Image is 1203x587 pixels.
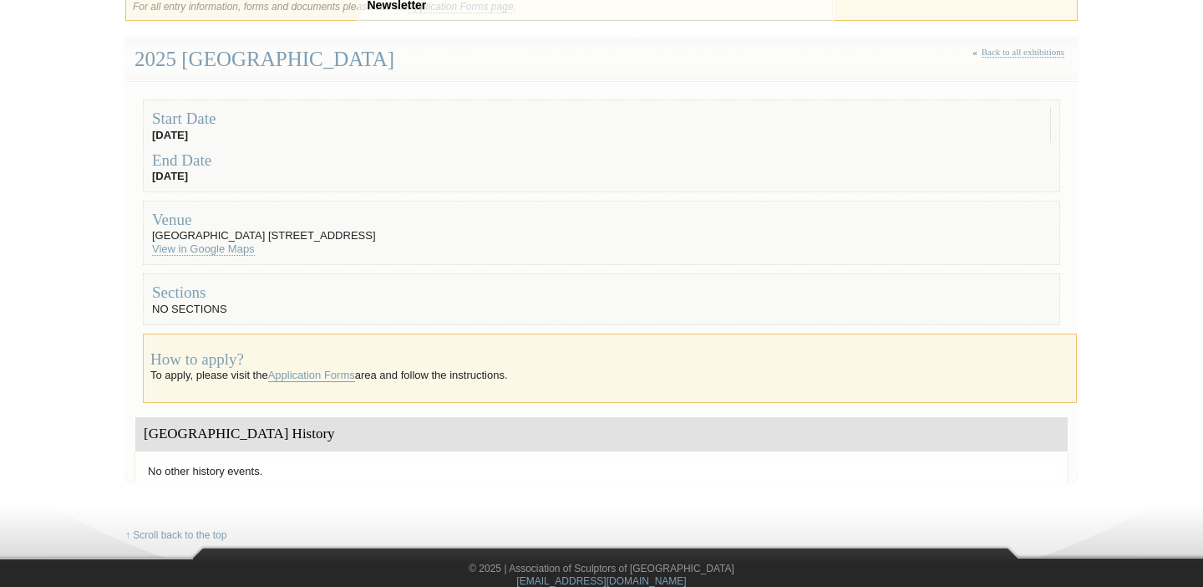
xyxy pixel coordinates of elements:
[143,201,1060,265] fieldset: [GEOGRAPHIC_DATA] [STREET_ADDRESS]
[152,129,188,141] strong: [DATE]
[125,38,1078,82] div: 2025 [GEOGRAPHIC_DATA]
[152,151,1051,170] div: End Date
[268,369,355,382] a: Application Forms
[133,1,1070,13] div: For all entry information, forms and documents please see the .
[516,575,686,587] a: [EMAIL_ADDRESS][DOMAIN_NAME]
[152,242,255,256] a: View in Google Maps
[143,334,1077,403] div: To apply, please visit the area and follow the instructions.
[144,461,1059,482] li: No other history events.
[982,47,1064,58] a: Back to all exhibitions
[972,47,1068,76] div: «
[152,210,1051,229] div: Venue
[152,283,1051,302] div: Sections
[150,350,1069,369] div: How to apply?
[152,109,1050,128] div: Start Date
[135,417,1068,452] div: [GEOGRAPHIC_DATA] History
[143,273,1060,324] fieldset: NO SECTIONS
[125,529,226,542] a: ↑ Scroll back to the top
[152,170,188,182] strong: [DATE]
